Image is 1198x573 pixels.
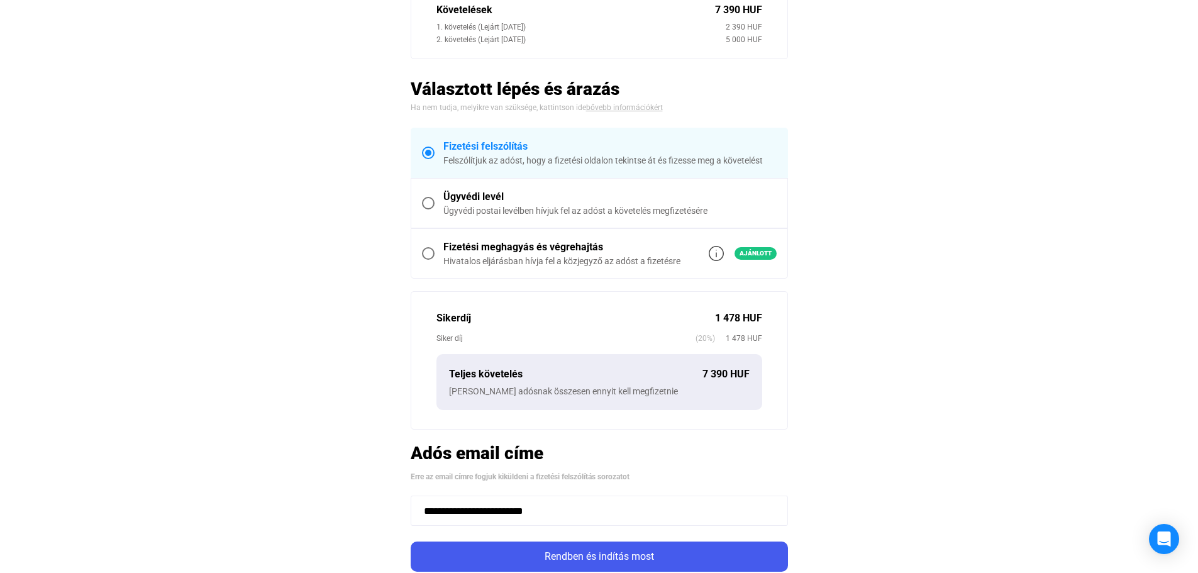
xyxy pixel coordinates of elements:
div: 7 390 HUF [702,367,750,382]
span: 1 478 HUF [715,332,762,345]
div: Rendben és indítás most [414,549,784,564]
div: Sikerdíj [436,311,715,326]
div: Fizetési meghagyás és végrehajtás [443,240,680,255]
span: Ajánlott [735,247,777,260]
div: 2 390 HUF [726,21,762,33]
span: Ha nem tudja, melyikre van szüksége, kattintson ide [411,103,586,112]
div: Teljes követelés [449,367,702,382]
div: [PERSON_NAME] adósnak összesen ennyit kell megfizetnie [449,385,750,398]
div: Követelések [436,3,715,18]
div: 7 390 HUF [715,3,762,18]
div: Ügyvédi levél [443,189,777,204]
div: Felszólítjuk az adóst, hogy a fizetési oldalon tekintse át és fizesse meg a követelést [443,154,777,167]
div: 1. követelés (Lejárt [DATE]) [436,21,726,33]
h2: Adós email címe [411,442,788,464]
div: Fizetési felszólítás [443,139,777,154]
div: 2. követelés (Lejárt [DATE]) [436,33,726,46]
a: bővebb információkért [586,103,663,112]
span: (20%) [696,332,715,345]
div: Ügyvédi postai levélben hívjuk fel az adóst a követelés megfizetésére [443,204,777,217]
div: Hivatalos eljárásban hívja fel a közjegyző az adóst a fizetésre [443,255,680,267]
button: Rendben és indítás most [411,542,788,572]
div: 5 000 HUF [726,33,762,46]
img: info-grey-outline [709,246,724,261]
h2: Választott lépés és árazás [411,78,788,100]
div: Erre az email címre fogjuk kiküldeni a fizetési felszólítás sorozatot [411,470,788,483]
div: Open Intercom Messenger [1149,524,1179,554]
div: 1 478 HUF [715,311,762,326]
a: info-grey-outlineAjánlott [709,246,777,261]
div: Siker díj [436,332,696,345]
